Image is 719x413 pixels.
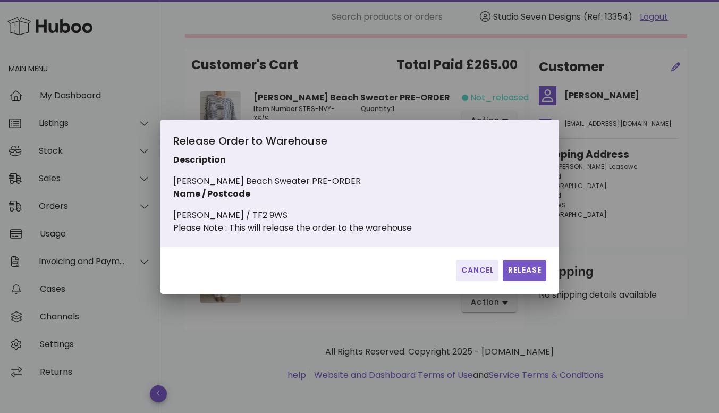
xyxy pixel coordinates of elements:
[173,132,412,234] div: [PERSON_NAME] Beach Sweater PRE-ORDER [PERSON_NAME] / TF2 9WS
[460,265,494,276] span: Cancel
[456,260,498,281] button: Cancel
[173,222,412,234] div: Please Note : This will release the order to the warehouse
[503,260,546,281] button: Release
[173,132,412,154] div: Release Order to Warehouse
[173,154,412,166] p: Description
[507,265,542,276] span: Release
[173,188,412,200] p: Name / Postcode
